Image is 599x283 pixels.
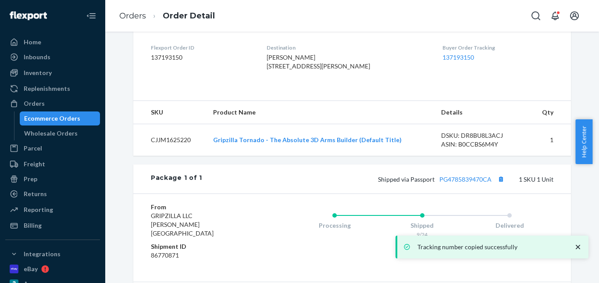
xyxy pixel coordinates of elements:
[20,126,100,140] a: Wholesale Orders
[417,243,565,251] p: Tracking number copied successfully
[20,111,100,125] a: Ecommerce Orders
[24,144,42,153] div: Parcel
[442,54,474,61] a: 137193150
[133,101,206,124] th: SKU
[151,203,256,211] dt: From
[5,203,100,217] a: Reporting
[112,3,222,29] ol: breadcrumbs
[442,44,553,51] dt: Buyer Order Tracking
[378,231,466,238] div: 9/24
[5,219,100,233] a: Billing
[24,221,42,230] div: Billing
[466,221,553,230] div: Delivered
[5,141,100,155] a: Parcel
[5,187,100,201] a: Returns
[267,54,370,70] span: [PERSON_NAME] [STREET_ADDRESS][PERSON_NAME]
[24,53,50,61] div: Inbounds
[24,175,37,183] div: Prep
[378,221,466,230] div: Shipped
[24,114,80,123] div: Ecommerce Orders
[291,221,378,230] div: Processing
[151,212,214,237] span: GRIPZILLA LLC [PERSON_NAME][GEOGRAPHIC_DATA]
[531,124,571,156] td: 1
[10,11,47,20] img: Flexport logo
[151,44,253,51] dt: Flexport Order ID
[5,157,100,171] a: Freight
[5,35,100,49] a: Home
[151,173,202,185] div: Package 1 of 1
[5,50,100,64] a: Inbounds
[24,265,38,273] div: eBay
[531,101,571,124] th: Qty
[24,68,52,77] div: Inventory
[163,11,215,21] a: Order Detail
[378,176,506,183] span: Shipped via Passport
[5,82,100,96] a: Replenishments
[151,53,253,62] dd: 137193150
[133,124,206,156] td: CJJM1625220
[546,7,564,25] button: Open notifications
[151,251,256,260] dd: 86770871
[202,173,553,185] div: 1 SKU 1 Unit
[5,262,100,276] a: eBay
[495,173,506,185] button: Copy tracking number
[213,136,402,143] a: Gripzilla Tornado - The Absolute 3D Arms Builder (Default Title)
[434,101,531,124] th: Details
[82,7,100,25] button: Close Navigation
[24,250,61,258] div: Integrations
[119,11,146,21] a: Orders
[574,243,582,251] svg: close toast
[5,66,100,80] a: Inventory
[5,97,100,111] a: Orders
[267,44,428,51] dt: Destination
[439,176,492,183] a: PG4785839470CA
[441,140,524,149] div: ASIN: B0CCBS6M4Y
[24,160,45,168] div: Freight
[24,129,78,138] div: Wholesale Orders
[206,101,434,124] th: Product Name
[24,190,47,198] div: Returns
[575,119,592,164] button: Help Center
[566,7,583,25] button: Open account menu
[24,84,70,93] div: Replenishments
[24,38,41,47] div: Home
[151,242,256,251] dt: Shipment ID
[5,247,100,261] button: Integrations
[24,99,45,108] div: Orders
[441,131,524,140] div: DSKU: DR8BU8L3ACJ
[527,7,545,25] button: Open Search Box
[5,172,100,186] a: Prep
[24,205,53,214] div: Reporting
